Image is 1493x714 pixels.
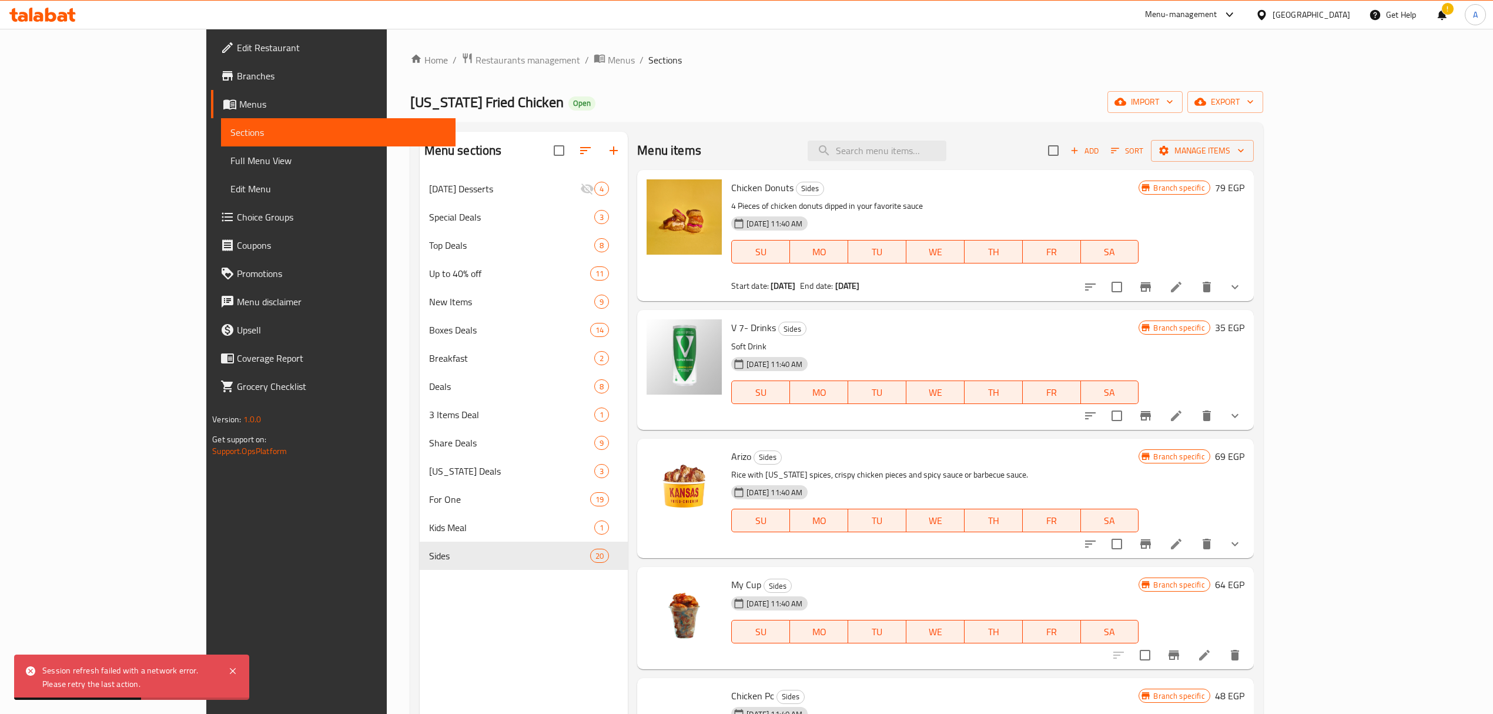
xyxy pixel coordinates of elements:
[594,182,609,196] div: items
[911,384,960,401] span: WE
[731,319,776,336] span: V 7- Drinks
[1149,579,1209,590] span: Branch specific
[420,429,628,457] div: Share Deals9
[778,322,806,336] div: Sides
[594,436,609,450] div: items
[800,278,833,293] span: End date:
[429,238,595,252] span: Top Deals
[237,238,446,252] span: Coupons
[410,52,1263,68] nav: breadcrumb
[848,620,906,643] button: TU
[647,448,722,523] img: Arizo
[1103,142,1151,160] span: Sort items
[1151,140,1254,162] button: Manage items
[1086,243,1134,261] span: SA
[237,379,446,393] span: Grocery Checklist
[429,182,581,196] span: [DATE] Desserts
[1111,144,1143,158] span: Sort
[211,34,456,62] a: Edit Restaurant
[429,492,590,506] span: For One
[795,243,843,261] span: MO
[243,412,262,427] span: 1.0.0
[420,457,628,485] div: [US_STATE] Deals3
[796,182,824,195] span: Sides
[731,687,774,705] span: Chicken Pc
[594,379,609,393] div: items
[853,623,902,640] span: TU
[1187,91,1263,113] button: export
[1215,319,1244,336] h6: 35 EGP
[731,620,790,643] button: SU
[1215,576,1244,593] h6: 64 EGP
[1193,402,1221,430] button: delete
[595,212,608,223] span: 3
[591,494,608,505] span: 19
[571,136,600,165] span: Sort sections
[1104,403,1129,428] span: Select to update
[848,240,906,263] button: TU
[429,549,590,563] span: Sides
[590,266,609,281] div: items
[1149,451,1209,462] span: Branch specific
[1076,402,1104,430] button: sort-choices
[754,451,781,464] span: Sides
[1473,8,1478,21] span: A
[965,240,1023,263] button: TH
[237,210,446,224] span: Choice Groups
[424,142,502,159] h2: Menu sections
[796,182,824,196] div: Sides
[211,316,456,344] a: Upsell
[737,623,785,640] span: SU
[1076,530,1104,558] button: sort-choices
[595,353,608,364] span: 2
[835,278,860,293] b: [DATE]
[221,118,456,146] a: Sections
[906,381,965,404] button: WE
[211,344,456,372] a: Coverage Report
[590,323,609,337] div: items
[1149,182,1209,193] span: Branch specific
[771,278,795,293] b: [DATE]
[594,238,609,252] div: items
[731,448,751,465] span: Arizo
[1023,620,1081,643] button: FR
[420,316,628,344] div: Boxes Deals14
[594,521,609,535] div: items
[429,295,595,309] div: New Items
[737,512,785,529] span: SU
[911,512,960,529] span: WE
[1117,95,1173,109] span: import
[211,90,456,118] a: Menus
[965,509,1023,532] button: TH
[1069,144,1100,158] span: Add
[429,408,595,422] div: 3 Items Deal
[911,243,960,261] span: WE
[212,443,287,459] a: Support.OpsPlatform
[1273,8,1350,21] div: [GEOGRAPHIC_DATA]
[731,339,1139,354] p: Soft Drink
[1228,409,1242,423] svg: Show Choices
[754,451,782,465] div: Sides
[429,521,595,535] div: Kids Meal
[731,381,790,404] button: SU
[1023,240,1081,263] button: FR
[1221,641,1249,669] button: delete
[230,182,446,196] span: Edit Menu
[731,240,790,263] button: SU
[1145,8,1217,22] div: Menu-management
[420,203,628,231] div: Special Deals3
[1066,142,1103,160] span: Add item
[600,136,628,165] button: Add section
[1169,409,1183,423] a: Edit menu item
[969,512,1018,529] span: TH
[1160,641,1188,669] button: Branch-specific-item
[211,288,456,316] a: Menu disclaimer
[230,154,446,168] span: Full Menu View
[795,512,843,529] span: MO
[647,576,722,652] img: My Cup
[595,381,608,392] span: 8
[776,690,805,704] div: Sides
[731,278,769,293] span: Start date:
[568,96,595,111] div: Open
